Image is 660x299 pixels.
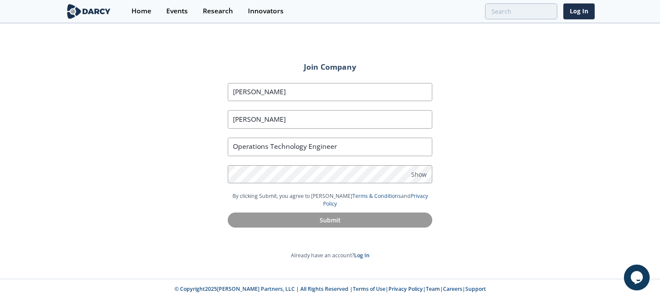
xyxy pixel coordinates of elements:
input: Last Name [228,110,432,129]
p: By clicking Submit, you agree to [PERSON_NAME] and [228,192,432,208]
a: Support [465,285,486,293]
h2: Join Company [216,63,444,71]
iframe: chat widget [624,265,651,290]
a: Privacy Policy [323,192,428,207]
a: Terms & Conditions [352,192,401,200]
p: © Copyright 2025 [PERSON_NAME] Partners, LLC | All Rights Reserved | | | | | [12,285,648,293]
div: Innovators [248,8,284,15]
a: Terms of Use [353,285,385,293]
a: Log In [563,3,595,19]
input: Advanced Search [485,3,557,19]
span: Show [411,170,427,179]
a: Careers [443,285,462,293]
a: Team [426,285,440,293]
div: Events [166,8,188,15]
a: Log In [354,252,370,259]
img: logo-wide.svg [65,4,112,19]
p: Already have an account? [204,252,456,259]
input: Job Title [228,138,432,156]
button: Submit [228,213,432,228]
div: Research [203,8,233,15]
input: First Name [228,83,432,102]
div: Home [131,8,151,15]
a: Privacy Policy [388,285,423,293]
